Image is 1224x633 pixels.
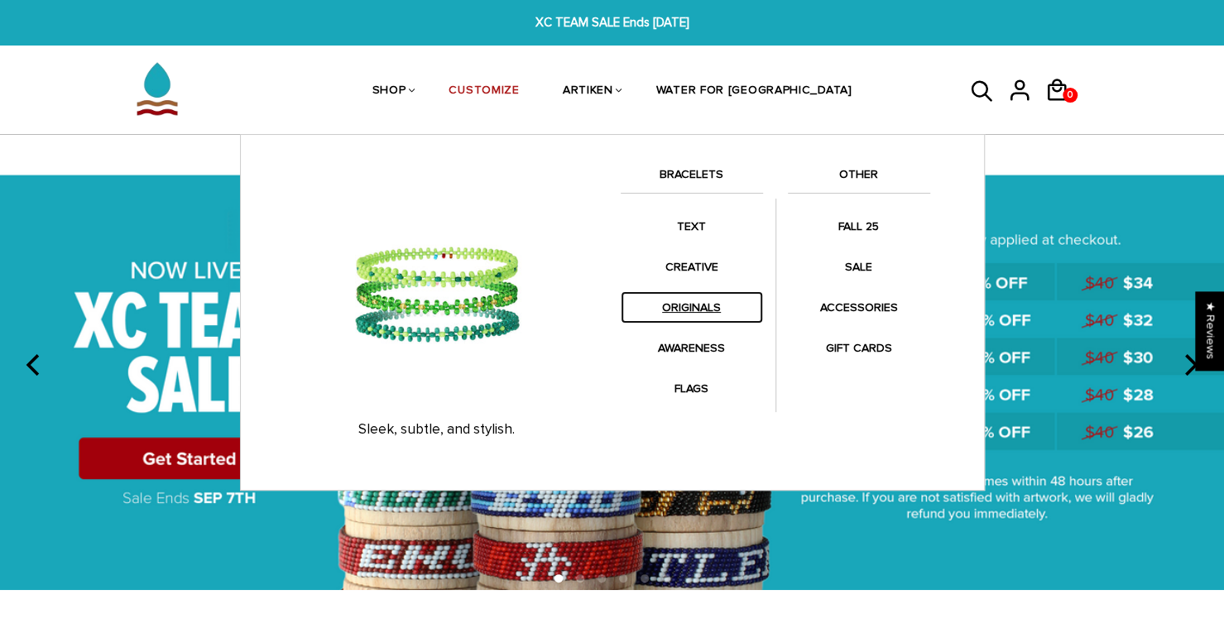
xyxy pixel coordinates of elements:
[621,210,763,242] a: TEXT
[621,251,763,283] a: CREATIVE
[621,291,763,324] a: ORIGINALS
[788,251,930,283] a: SALE
[1063,84,1077,107] span: 0
[656,48,852,136] a: WATER FOR [GEOGRAPHIC_DATA]
[621,165,763,193] a: BRACELETS
[788,165,930,193] a: OTHER
[449,48,519,136] a: CUSTOMIZE
[1171,347,1207,383] button: next
[621,372,763,405] a: FLAGS
[788,291,930,324] a: ACCESSORIES
[17,347,53,383] button: previous
[1044,108,1082,110] a: 0
[563,48,613,136] a: ARTIKEN
[377,13,847,32] span: XC TEAM SALE Ends [DATE]
[270,421,604,438] p: Sleek, subtle, and stylish.
[372,48,406,136] a: SHOP
[788,332,930,364] a: GIFT CARDS
[788,210,930,242] a: FALL 25
[1196,291,1224,370] div: Click to open Judge.me floating reviews tab
[621,332,763,364] a: AWARENESS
